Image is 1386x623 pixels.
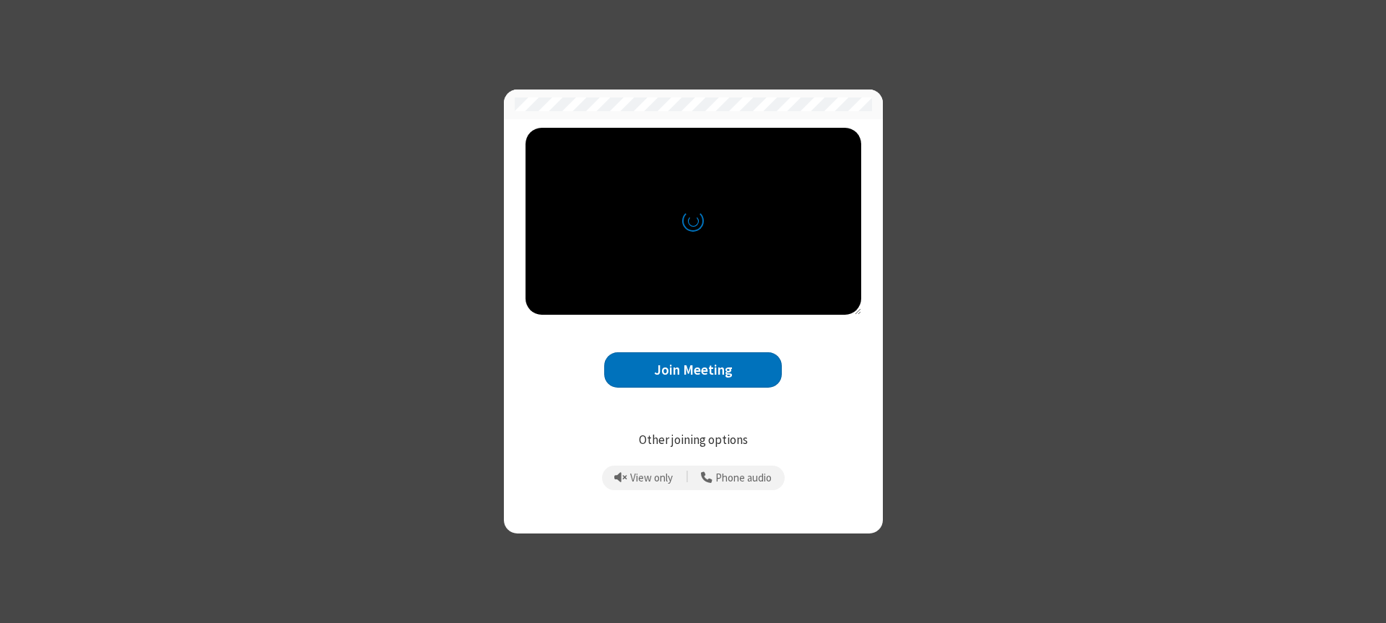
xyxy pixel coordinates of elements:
[715,472,772,484] span: Phone audio
[604,352,782,388] button: Join Meeting
[696,466,777,490] button: Use your phone for mic and speaker while you view the meeting on this device.
[609,466,679,490] button: Prevent echo when there is already an active mic and speaker in the room.
[630,472,673,484] span: View only
[526,431,861,450] p: Other joining options
[686,468,689,488] span: |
